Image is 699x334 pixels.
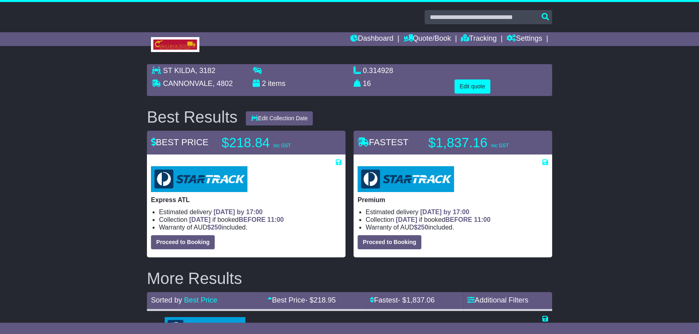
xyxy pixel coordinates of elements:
[268,79,285,88] span: items
[396,216,417,223] span: [DATE]
[370,296,435,304] a: Fastest- $1,837.06
[267,216,284,223] span: 11:00
[143,108,242,126] div: Best Results
[363,79,371,88] span: 16
[445,216,472,223] span: BEFORE
[246,111,313,125] button: Edit Collection Date
[417,224,428,231] span: 250
[350,32,393,46] a: Dashboard
[151,235,215,249] button: Proceed to Booking
[184,296,217,304] a: Best Price
[406,296,435,304] span: 1,837.06
[491,143,509,148] span: inc GST
[358,196,548,204] p: Premium
[467,296,528,304] a: Additional Filters
[403,32,451,46] a: Quote/Book
[305,296,336,304] span: - $
[213,79,233,88] span: , 4802
[163,67,195,75] span: ST KILDA
[454,79,490,94] button: Edit quote
[363,67,393,75] span: 0.314928
[474,216,490,223] span: 11:00
[262,79,266,88] span: 2
[506,32,542,46] a: Settings
[222,135,322,151] p: $218.84
[159,223,341,231] li: Warranty of AUD included.
[207,224,222,231] span: $
[189,216,284,223] span: if booked
[314,296,336,304] span: 218.95
[189,216,211,223] span: [DATE]
[268,296,336,304] a: Best Price- $218.95
[239,216,266,223] span: BEFORE
[358,137,408,147] span: FASTEST
[366,223,548,231] li: Warranty of AUD included.
[159,216,341,223] li: Collection
[211,224,222,231] span: 250
[461,32,496,46] a: Tracking
[151,196,341,204] p: Express ATL
[151,166,247,192] img: StarTrack: Express ATL
[285,322,410,330] li: Estimated delivery
[366,216,548,223] li: Collection
[151,296,182,304] span: Sorted by
[398,296,435,304] span: - $
[159,208,341,216] li: Estimated delivery
[147,269,552,287] h2: More Results
[358,235,421,249] button: Proceed to Booking
[366,208,548,216] li: Estimated delivery
[163,79,213,88] span: CANNONVALE
[273,143,291,148] span: inc GST
[414,224,428,231] span: $
[213,209,263,215] span: [DATE] by 17:00
[358,166,454,192] img: StarTrack: Premium
[151,137,208,147] span: BEST PRICE
[420,209,469,215] span: [DATE] by 17:00
[428,135,529,151] p: $1,837.16
[396,216,490,223] span: if booked
[195,67,216,75] span: , 3182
